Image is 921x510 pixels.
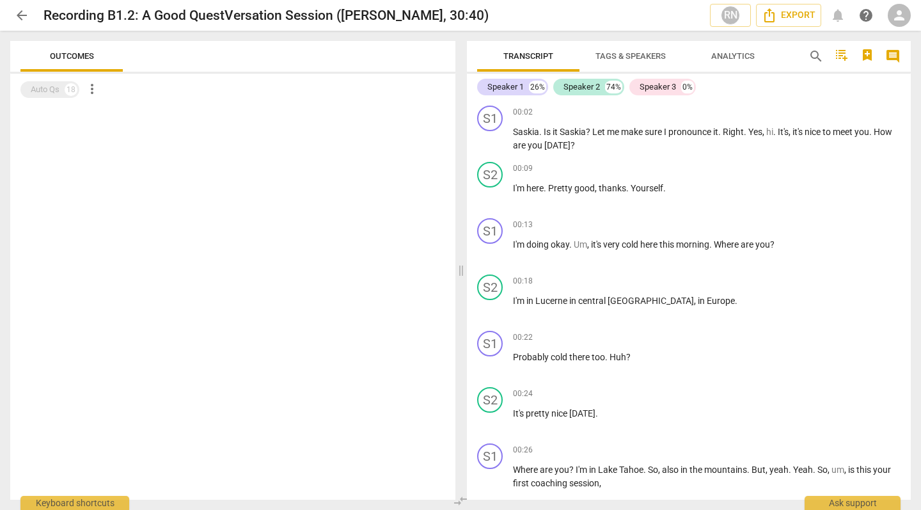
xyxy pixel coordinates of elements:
[526,239,551,250] span: doing
[778,127,789,137] span: It's
[856,465,873,475] span: this
[709,239,714,250] span: .
[548,183,574,193] span: Pretty
[569,352,592,362] span: there
[503,51,553,61] span: Transcript
[555,465,569,475] span: you
[477,162,503,187] div: Change speaker
[526,408,551,418] span: pretty
[873,465,891,475] span: your
[789,127,792,137] span: ,
[640,81,676,93] div: Speaker 3
[586,127,592,137] span: ?
[591,239,603,250] span: it's
[576,465,589,475] span: I'm
[631,183,663,193] span: Yourself
[526,183,544,193] span: here
[599,478,601,488] span: ,
[662,465,681,475] span: also
[540,465,555,475] span: are
[762,127,766,137] span: ,
[676,239,709,250] span: morning
[648,465,658,475] span: So
[595,51,666,61] span: Tags & Speakers
[529,81,546,93] div: 26%
[477,106,503,131] div: Change speaker
[477,218,503,244] div: Change speaker
[770,239,775,250] span: ?
[694,296,698,306] span: ,
[477,443,503,469] div: Change speaker
[569,296,578,306] span: in
[569,478,599,488] span: session
[817,465,828,475] span: So
[769,465,789,475] span: yeah
[544,183,548,193] span: .
[513,408,526,418] span: It's
[592,352,605,362] span: too
[622,239,640,250] span: cold
[608,296,694,306] span: [GEOGRAPHIC_DATA]
[721,6,740,25] div: RN
[689,465,704,475] span: the
[477,387,503,413] div: Change speaker
[528,140,544,150] span: you
[626,352,631,362] span: ?
[50,51,94,61] span: Outcomes
[874,127,892,137] span: How
[762,8,815,23] span: Export
[885,49,901,64] span: comment
[605,81,622,93] div: 74%
[551,408,569,418] span: nice
[595,183,599,193] span: ,
[744,127,748,137] span: .
[587,239,591,250] span: ,
[723,127,744,137] span: Right
[619,465,643,475] span: Tahoe
[477,275,503,300] div: Change speaker
[544,140,571,150] span: [DATE]
[603,239,622,250] span: very
[513,107,533,118] span: 00:02
[531,478,569,488] span: coaching
[592,127,607,137] span: Let
[551,352,569,362] span: cold
[553,127,560,137] span: it
[14,8,29,23] span: arrow_back
[823,127,833,137] span: to
[806,46,826,67] button: Search
[664,127,668,137] span: I
[595,408,598,418] span: .
[560,127,586,137] span: Saskia
[766,127,773,137] span: Filler word
[681,81,694,93] div: 0%
[31,83,59,96] div: Auto Qs
[883,46,903,67] button: Show/Hide comments
[599,183,626,193] span: thanks
[792,127,805,137] span: it's
[569,465,576,475] span: ?
[513,276,533,287] span: 00:18
[707,296,735,306] span: Europe
[487,81,524,93] div: Speaker 1
[858,8,874,23] span: help
[569,239,574,250] span: .
[869,127,874,137] span: .
[844,465,848,475] span: ,
[513,388,533,399] span: 00:24
[544,127,553,137] span: Is
[681,465,689,475] span: in
[513,352,551,362] span: Probably
[598,465,619,475] span: Lake
[526,296,535,306] span: in
[551,239,569,250] span: okay
[645,127,664,137] span: sure
[752,465,766,475] span: But
[589,465,598,475] span: in
[574,239,587,250] span: Filler word
[808,49,824,64] span: search
[711,51,755,61] span: Analytics
[813,465,817,475] span: .
[513,478,531,488] span: first
[477,331,503,356] div: Change speaker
